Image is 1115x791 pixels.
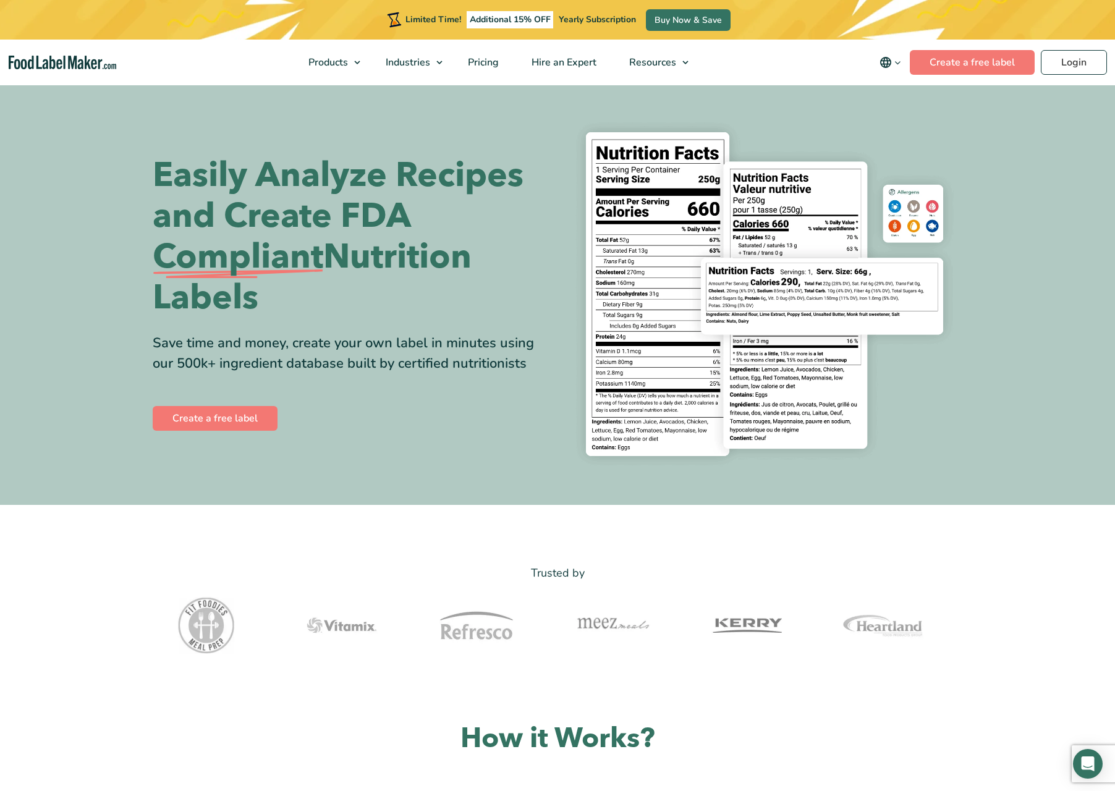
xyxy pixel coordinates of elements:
[613,40,695,85] a: Resources
[153,721,962,757] h2: How it Works?
[559,14,636,25] span: Yearly Subscription
[305,56,349,69] span: Products
[515,40,610,85] a: Hire an Expert
[1041,50,1107,75] a: Login
[625,56,677,69] span: Resources
[153,564,962,582] p: Trusted by
[1073,749,1103,779] div: Open Intercom Messenger
[292,40,367,85] a: Products
[528,56,598,69] span: Hire an Expert
[405,14,461,25] span: Limited Time!
[452,40,512,85] a: Pricing
[153,237,323,277] span: Compliant
[464,56,500,69] span: Pricing
[370,40,449,85] a: Industries
[382,56,431,69] span: Industries
[646,9,731,31] a: Buy Now & Save
[153,333,548,374] div: Save time and money, create your own label in minutes using our 500k+ ingredient database built b...
[467,11,554,28] span: Additional 15% OFF
[153,155,548,318] h1: Easily Analyze Recipes and Create FDA Nutrition Labels
[910,50,1035,75] a: Create a free label
[153,406,278,431] a: Create a free label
